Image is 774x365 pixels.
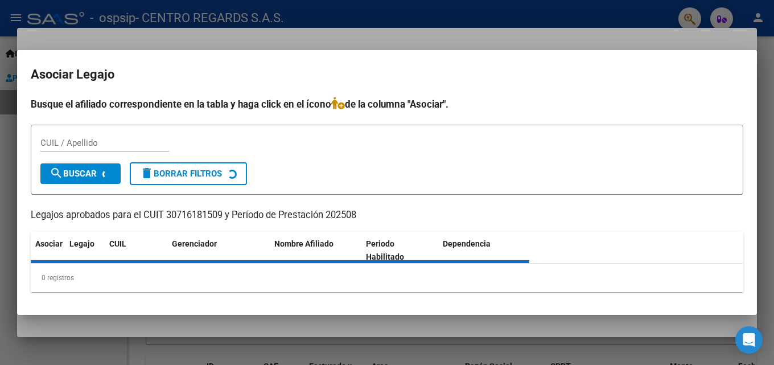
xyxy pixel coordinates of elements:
[31,97,743,112] h4: Busque el afiliado correspondiente en la tabla y haga click en el ícono de la columna "Asociar".
[40,163,121,184] button: Buscar
[130,162,247,185] button: Borrar Filtros
[172,239,217,248] span: Gerenciador
[105,232,167,269] datatable-header-cell: CUIL
[140,166,154,180] mat-icon: delete
[361,232,438,269] datatable-header-cell: Periodo Habilitado
[35,239,63,248] span: Asociar
[50,169,97,179] span: Buscar
[270,232,361,269] datatable-header-cell: Nombre Afiliado
[31,208,743,223] p: Legajos aprobados para el CUIT 30716181509 y Período de Prestación 202508
[438,232,530,269] datatable-header-cell: Dependencia
[140,169,222,179] span: Borrar Filtros
[366,239,404,261] span: Periodo Habilitado
[167,232,270,269] datatable-header-cell: Gerenciador
[31,64,743,85] h2: Asociar Legajo
[109,239,126,248] span: CUIL
[31,232,65,269] datatable-header-cell: Asociar
[31,264,743,292] div: 0 registros
[69,239,94,248] span: Legajo
[65,232,105,269] datatable-header-cell: Legajo
[735,326,763,354] div: Open Intercom Messenger
[274,239,334,248] span: Nombre Afiliado
[443,239,491,248] span: Dependencia
[50,166,63,180] mat-icon: search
